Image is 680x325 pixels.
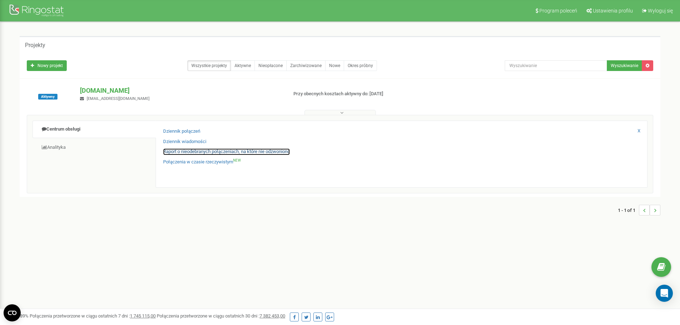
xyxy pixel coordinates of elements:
input: Wyszukiwanie [505,60,607,71]
u: 1 745 115,00 [130,313,156,319]
a: Dziennik połączeń [163,128,200,135]
a: Raport o nieodebranych połączeniach, na które nie odzwoniono [163,148,290,155]
span: Ustawienia profilu [593,8,633,14]
sup: NEW [233,158,241,162]
h5: Projekty [25,42,45,49]
a: Nowe [325,60,344,71]
button: Open CMP widget [4,304,21,321]
a: Analityka [32,139,156,156]
nav: ... [618,198,660,223]
a: Wszystkie projekty [187,60,231,71]
span: Połączenia przetworzone w ciągu ostatnich 30 dni : [157,313,285,319]
a: Połączenia w czasie rzeczywistymNEW [163,159,241,166]
a: Aktywne [231,60,255,71]
span: [EMAIL_ADDRESS][DOMAIN_NAME] [87,96,150,101]
div: Open Intercom Messenger [656,285,673,302]
a: X [638,128,640,134]
span: 1 - 1 of 1 [618,205,639,215]
span: Program poleceń [539,8,577,14]
u: 7 382 453,00 [260,313,285,319]
a: Zarchiwizowane [286,60,326,71]
span: Aktywny [38,94,57,100]
a: Centrum obsługi [32,121,156,138]
span: Połączenia przetworzone w ciągu ostatnich 7 dni : [30,313,156,319]
button: Wyszukiwanie [607,60,642,71]
p: Przy obecnych kosztach aktywny do: [DATE] [293,91,442,97]
span: Wyloguj się [648,8,673,14]
a: Nowy projekt [27,60,67,71]
a: Dziennik wiadomości [163,138,206,145]
p: [DOMAIN_NAME] [80,86,282,95]
a: Nieopłacone [255,60,287,71]
a: Okres próbny [344,60,377,71]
